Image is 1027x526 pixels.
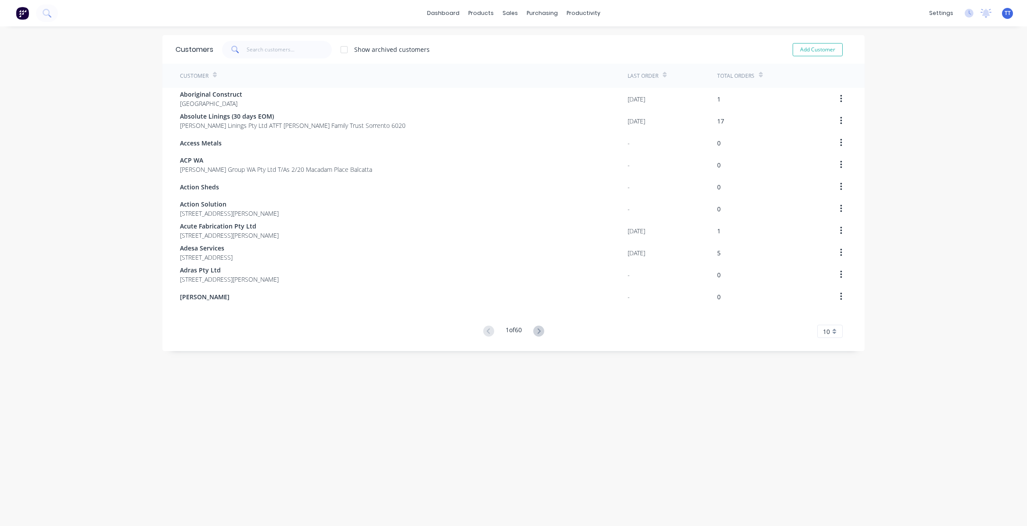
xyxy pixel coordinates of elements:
div: - [628,204,630,214]
div: - [628,138,630,148]
button: Add Customer [793,43,843,56]
div: Show archived customers [354,45,430,54]
span: Acute Fabrication Pty Ltd [180,221,279,231]
div: purchasing [522,7,562,20]
span: ACP WA [180,156,372,165]
span: [PERSON_NAME] Group WA Pty Ltd T/As 2/20 Macadam Place Balcatta [180,165,372,174]
span: Adesa Services [180,243,233,253]
div: - [628,292,630,301]
div: 0 [717,292,721,301]
div: Total Orders [717,72,754,80]
div: productivity [562,7,605,20]
div: [DATE] [628,94,645,104]
div: [DATE] [628,116,645,126]
div: Customer [180,72,208,80]
div: settings [925,7,958,20]
div: 1 [717,226,721,236]
div: - [628,270,630,279]
span: Adras Pty Ltd [180,265,279,275]
div: 0 [717,138,721,148]
div: - [628,182,630,192]
span: [STREET_ADDRESS][PERSON_NAME] [180,209,279,218]
span: 10 [823,327,830,336]
div: 0 [717,182,721,192]
span: [PERSON_NAME] [180,292,230,301]
span: TT [1005,9,1011,17]
div: [DATE] [628,248,645,258]
span: [GEOGRAPHIC_DATA] [180,99,242,108]
div: Customers [176,44,213,55]
div: - [628,160,630,170]
span: Access Metals [180,138,222,148]
span: [STREET_ADDRESS] [180,253,233,262]
span: Aboriginal Construct [180,90,242,99]
span: [STREET_ADDRESS][PERSON_NAME] [180,275,279,284]
a: dashboard [423,7,464,20]
div: Last Order [628,72,658,80]
div: 17 [717,116,724,126]
div: products [464,7,498,20]
span: Absolute Linings (30 days EOM) [180,112,406,121]
span: [STREET_ADDRESS][PERSON_NAME] [180,231,279,240]
div: [DATE] [628,226,645,236]
div: 1 of 60 [506,325,522,338]
img: Factory [16,7,29,20]
span: [PERSON_NAME] Linings Pty Ltd ATFT [PERSON_NAME] Family Trust Sorrento 6020 [180,121,406,130]
div: 1 [717,94,721,104]
div: sales [498,7,522,20]
div: 0 [717,270,721,279]
div: 0 [717,160,721,170]
input: Search customers... [247,41,332,58]
div: 0 [717,204,721,214]
span: Action Sheds [180,182,219,192]
span: Action Solution [180,200,279,209]
div: 5 [717,248,721,258]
